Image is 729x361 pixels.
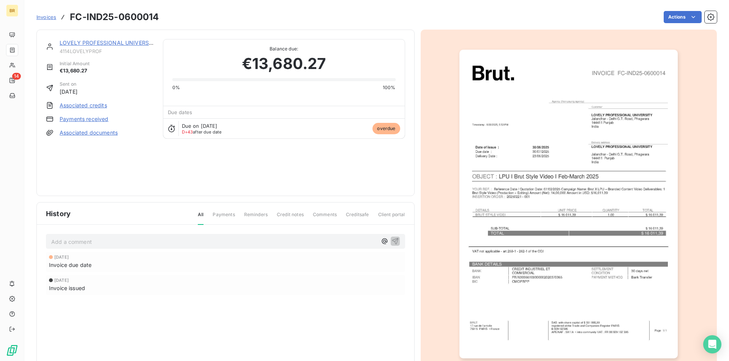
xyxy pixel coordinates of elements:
[49,284,85,292] span: Invoice issued
[60,39,158,46] a: LOVELY PROFESSIONAL UNIVERSITY
[60,81,77,88] span: Sent on
[244,211,268,224] span: Reminders
[182,130,222,134] span: after due date
[6,5,18,17] div: BR
[60,102,107,109] a: Associated credits
[60,67,90,75] span: €13,680.27
[60,129,118,137] a: Associated documents
[54,278,69,283] span: [DATE]
[54,255,69,259] span: [DATE]
[313,211,337,224] span: Comments
[6,344,18,356] img: Logo LeanPay
[60,88,77,96] span: [DATE]
[172,46,396,52] span: Balance due:
[277,211,304,224] span: Credit notes
[36,14,56,20] span: Invoices
[60,115,109,123] a: Payments received
[182,129,193,135] span: D+43
[383,84,396,91] span: 100%
[459,50,678,358] img: invoice_thumbnail
[703,335,721,353] div: Open Intercom Messenger
[60,48,154,54] span: 4114LOVELYPROF
[182,123,218,129] span: Due on [DATE]
[372,123,400,134] span: overdue
[198,211,204,225] span: All
[346,211,369,224] span: Creditsafe
[12,73,21,80] span: 14
[168,109,192,115] span: Due dates
[213,211,235,224] span: Payments
[378,211,405,224] span: Client portal
[49,261,92,269] span: Invoice due date
[60,60,90,67] span: Initial Amount
[172,84,180,91] span: 0%
[46,209,71,219] span: History
[242,52,326,75] span: €13,680.27
[70,10,159,24] h3: FC-IND25-0600014
[36,13,56,21] a: Invoices
[664,11,702,23] button: Actions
